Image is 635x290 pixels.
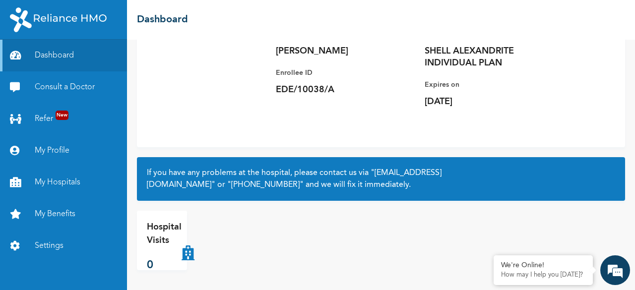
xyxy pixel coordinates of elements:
p: [DATE] [425,96,564,108]
p: EDE/10038/A [276,84,415,96]
h2: If you have any problems at the hospital, please contact us via or and we will fix it immediately. [147,167,615,191]
p: 0 [147,257,182,274]
p: Hospital Visits [147,221,182,247]
h2: Dashboard [137,12,188,27]
p: Expires on [425,79,564,91]
img: RelianceHMO's Logo [10,7,107,32]
img: Enrollee [147,18,266,137]
div: We're Online! [501,261,585,270]
p: Enrollee ID [276,67,415,79]
p: How may I help you today? [501,271,585,279]
p: SHELL ALEXANDRITE INDIVIDUAL PLAN [425,45,564,69]
p: [PERSON_NAME] [276,45,415,57]
span: New [56,111,68,120]
a: "[PHONE_NUMBER]" [227,181,304,189]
